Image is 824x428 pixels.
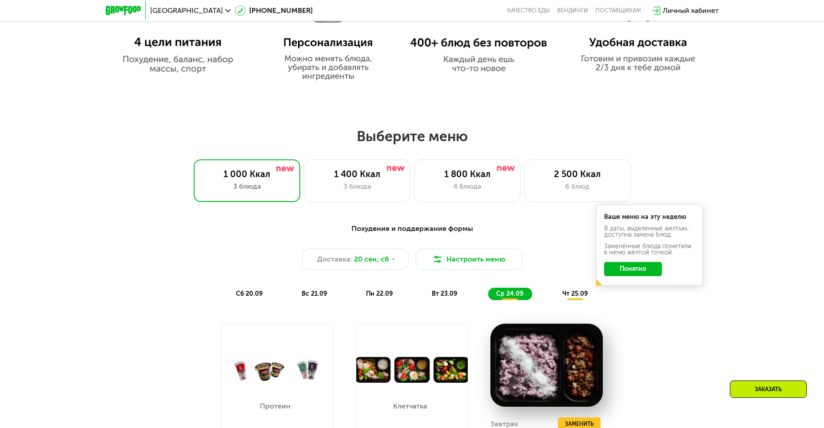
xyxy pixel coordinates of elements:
[366,290,393,297] span: пн 22.09
[663,5,719,16] div: Личный кабинет
[730,380,807,398] div: Заказать
[28,127,796,145] h2: Выберите меню
[533,169,621,179] div: 2 500 Ккал
[313,181,401,192] div: 3 блюда
[562,290,588,297] span: чт 25.09
[256,403,295,410] p: Протеин
[317,254,352,265] span: Доставка:
[557,7,588,14] a: Вендинги
[302,290,327,297] span: вс 21.09
[235,5,313,16] a: [PHONE_NUMBER]
[507,7,550,14] a: Качество еды
[203,181,291,192] div: 3 блюда
[432,290,457,297] span: вт 23.09
[595,7,641,14] div: поставщикам
[354,254,389,265] span: 20 сен, сб
[203,169,291,179] div: 1 000 Ккал
[423,181,511,192] div: 4 блюда
[423,169,511,179] div: 1 800 Ккал
[149,223,675,234] div: Похудение и поддержание формы
[416,249,522,270] button: Настроить меню
[236,290,263,297] span: сб 20.09
[150,7,223,14] span: [GEOGRAPHIC_DATA]
[604,243,695,256] div: Заменённые блюда пометили в меню жёлтой точкой.
[390,403,429,410] p: Клетчатка
[604,226,695,238] div: В даты, выделенные желтым, доступна замена блюд.
[604,214,695,220] div: Ваше меню на эту неделю
[496,290,523,297] span: ср 24.09
[533,181,621,192] div: 6 блюд
[313,169,401,179] div: 1 400 Ккал
[604,262,662,276] button: Понятно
